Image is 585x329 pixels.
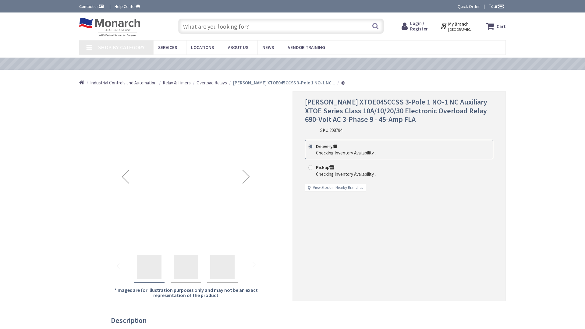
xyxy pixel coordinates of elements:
[90,80,157,86] a: Industrial Controls and Automation
[320,127,342,133] div: SKU:
[191,44,214,50] span: Locations
[163,80,191,86] a: Relay & Timers
[316,164,334,170] strong: Pickup
[197,80,227,86] a: Overload Relays
[497,21,506,32] strong: Cart
[113,104,138,249] div: Previous
[448,27,474,32] span: [GEOGRAPHIC_DATA], [GEOGRAPHIC_DATA]
[410,20,428,32] span: Login / Register
[79,3,105,9] a: Contact us
[458,3,480,9] a: Quick Order
[233,80,335,86] strong: [PERSON_NAME] XTOE045CCSS 3-Pole 1 NO-1 NC...
[288,44,325,50] span: Vendor Training
[113,288,258,298] h5: *Images are for illustration purposes only and may not be an exact representation of the product
[316,171,376,177] div: Checking Inventory Availability...
[171,252,201,283] div: Eaton XTOE045CCSS 3-Pole 1 NO-1 NC Auxiliary XTOE Series Class 10A/10/20/30 Electronic Overload R...
[316,150,376,156] div: Checking Inventory Availability...
[111,317,470,324] h3: Description
[158,44,177,50] span: Services
[98,44,145,51] span: Shop By Category
[402,21,428,32] a: Login / Register
[134,252,165,283] div: Eaton XTOE045CCSS 3-Pole 1 NO-1 NC Auxiliary XTOE Series Class 10A/10/20/30 Electronic Overload R...
[178,19,384,34] input: What are you looking for?
[440,21,474,32] div: My Branch [GEOGRAPHIC_DATA], [GEOGRAPHIC_DATA]
[234,104,258,249] div: Next
[486,21,506,32] a: Cart
[316,143,337,149] strong: Delivery
[207,252,238,283] div: Eaton XTOE045CCSS 3-Pole 1 NO-1 NC Auxiliary XTOE Series Class 10A/10/20/30 Electronic Overload R...
[448,21,469,27] strong: My Branch
[489,3,504,9] span: Tour
[305,97,487,124] span: [PERSON_NAME] XTOE045CCSS 3-Pole 1 NO-1 NC Auxiliary XTOE Series Class 10A/10/20/30 Electronic Ov...
[262,44,274,50] span: News
[115,3,140,9] a: Help Center
[329,127,342,133] span: 208794
[79,18,140,37] img: Monarch Electric Company
[313,185,363,191] a: View Stock in Nearby Branches
[228,44,248,50] span: About Us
